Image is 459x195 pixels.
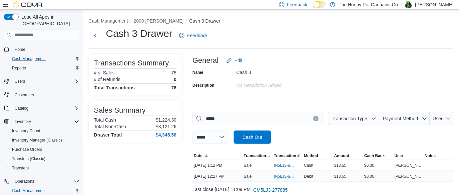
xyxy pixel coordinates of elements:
[287,1,307,8] span: Feedback
[156,124,177,129] p: $3,121.26
[244,174,252,179] p: Sale
[15,47,25,52] span: Home
[15,79,25,84] span: Users
[12,91,37,99] a: Customers
[9,64,29,72] a: Reports
[12,165,29,171] span: Transfers
[433,116,443,121] span: User
[7,63,82,73] button: Reports
[1,104,82,113] button: Catalog
[332,116,367,121] span: Transaction Type
[9,136,79,144] span: Inventory Manager (Classic)
[425,153,436,158] span: Notes
[234,131,271,144] button: Cash Out
[363,172,393,180] div: $0.00
[187,32,208,39] span: Feedback
[134,18,184,24] button: 2000 [PERSON_NAME]
[106,27,173,40] h1: Cash 3 Drawer
[415,1,454,9] p: [PERSON_NAME]
[1,77,82,86] button: Users
[171,70,177,75] p: 75
[94,70,115,75] h6: # of Sales
[189,18,220,24] button: Cash 3 Drawer
[1,177,82,186] button: Operations
[9,64,79,72] span: Reports
[274,174,295,179] span: IN5LJ3-6140249
[12,177,79,185] span: Operations
[7,126,82,136] button: Inventory Count
[274,153,300,158] span: Transaction #
[9,146,79,153] span: Purchase Orders
[423,152,454,160] button: Notes
[9,55,48,63] a: Cash Management
[274,163,295,168] span: IN5LJ3-6140597
[328,112,379,125] button: Transaction Type
[9,155,48,163] a: Transfers (Classic)
[15,106,28,111] span: Catalog
[364,153,385,158] span: Cash Back
[156,132,177,138] h4: $4,345.56
[363,161,393,169] div: $0.00
[1,90,82,100] button: Customers
[7,154,82,163] button: Transfers (Classic)
[15,179,34,184] span: Operations
[304,163,313,168] span: Cash
[383,116,418,121] span: Payment Method
[395,153,404,158] span: User
[12,45,79,53] span: Home
[430,112,454,125] button: User
[9,146,45,153] a: Purchase Orders
[339,1,398,9] p: The Hunny Pot Cannabis Co
[94,77,120,82] h6: # of Refunds
[224,54,245,67] button: Edit
[94,117,116,123] h6: Total Cash
[12,128,40,134] span: Inventory Count
[171,85,177,90] h4: 76
[94,124,126,129] h6: Total Non-Cash
[9,155,79,163] span: Transfers (Classic)
[193,172,242,180] div: [DATE] 12:27 PM
[12,118,34,126] button: Inventory
[379,112,430,125] button: Payment Method
[12,77,79,85] span: Users
[12,147,42,152] span: Purchase Orders
[304,153,318,158] span: Method
[94,59,169,67] h3: Transactions Summary
[9,187,79,195] span: Cash Management
[89,18,454,26] nav: An example of EuiBreadcrumbs
[193,56,219,64] h3: General
[242,152,273,160] button: Transaction Type
[9,127,43,135] a: Inventory Count
[395,174,422,179] span: [PERSON_NAME] Farewell
[193,161,242,169] div: [DATE] 1:12 PM
[234,57,242,64] span: Edit
[156,117,177,123] p: $1,224.30
[193,112,323,125] input: This is a search bar. As you type, the results lower in the page will automatically filter.
[15,119,31,124] span: Inventory
[12,118,79,126] span: Inventory
[244,163,252,168] p: Sale
[303,152,333,160] button: Method
[12,104,79,112] span: Catalog
[7,136,82,145] button: Inventory Manager (Classic)
[9,164,31,172] a: Transfers
[9,164,79,172] span: Transfers
[94,85,135,90] h4: Total Transactions
[253,187,288,193] span: CM5LJ3-277885
[242,134,262,141] span: Cash Out
[12,188,46,193] span: Cash Management
[274,161,302,169] button: IN5LJ3-6140597
[12,138,62,143] span: Inventory Manager (Classic)
[274,172,302,180] button: IN5LJ3-6140249
[12,77,28,85] button: Users
[333,152,363,160] button: Amount
[193,83,215,88] label: Description
[313,1,327,8] input: Dark Mode
[13,1,43,8] img: Cova
[1,117,82,126] button: Inventory
[7,145,82,154] button: Purchase Orders
[9,187,48,195] a: Cash Management
[12,46,28,53] a: Home
[236,80,326,88] div: No Description added
[174,77,177,82] p: 0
